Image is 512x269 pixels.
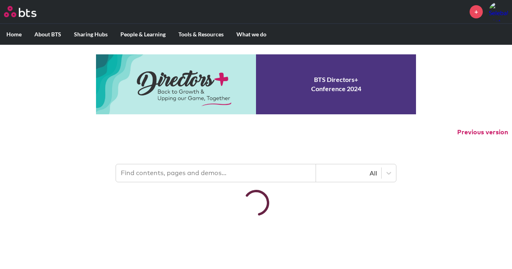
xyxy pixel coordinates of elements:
[172,24,230,45] label: Tools & Resources
[96,54,416,114] a: Conference 2024
[489,2,508,21] a: Profile
[230,24,273,45] label: What we do
[470,5,483,18] a: +
[457,128,508,137] button: Previous version
[114,24,172,45] label: People & Learning
[320,169,377,177] div: All
[4,6,36,17] img: BTS Logo
[68,24,114,45] label: Sharing Hubs
[116,164,316,182] input: Find contents, pages and demos...
[28,24,68,45] label: About BTS
[489,2,508,21] img: Selebale Motau
[4,6,51,17] a: Go home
